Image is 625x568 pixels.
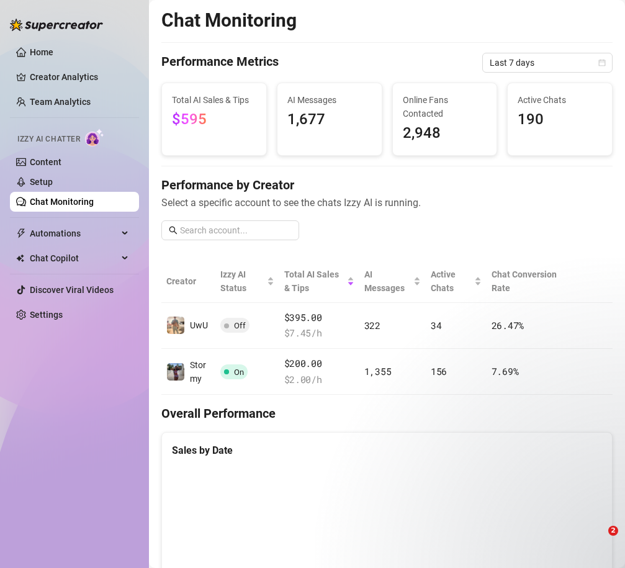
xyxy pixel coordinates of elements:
[16,228,26,238] span: thunderbolt
[518,108,602,132] span: 190
[518,93,602,107] span: Active Chats
[10,19,103,31] img: logo-BBDzfeDw.svg
[30,67,129,87] a: Creator Analytics
[161,9,297,32] h2: Chat Monitoring
[608,526,618,536] span: 2
[167,363,184,381] img: Stormy
[172,110,207,128] span: $595
[30,47,53,57] a: Home
[583,526,613,556] iframe: Intercom live chat
[172,443,602,458] div: Sales by Date
[190,360,206,384] span: Stormy
[161,53,279,73] h4: Performance Metrics
[190,320,208,330] span: UwU
[85,128,104,147] img: AI Chatter
[234,321,246,330] span: Off
[403,122,487,145] span: 2,948
[284,356,354,371] span: $200.00
[490,53,605,72] span: Last 7 days
[30,157,61,167] a: Content
[284,326,354,341] span: $ 7.45 /h
[161,176,613,194] h4: Performance by Creator
[167,317,184,334] img: UwU
[403,93,487,120] span: Online Fans Contacted
[169,226,178,235] span: search
[30,177,53,187] a: Setup
[30,248,118,268] span: Chat Copilot
[215,260,279,303] th: Izzy AI Status
[284,268,344,295] span: Total AI Sales & Tips
[180,223,292,237] input: Search account...
[364,319,380,331] span: 322
[17,133,80,145] span: Izzy AI Chatter
[279,260,359,303] th: Total AI Sales & Tips
[287,108,372,132] span: 1,677
[161,260,215,303] th: Creator
[287,93,372,107] span: AI Messages
[30,97,91,107] a: Team Analytics
[220,268,264,295] span: Izzy AI Status
[284,372,354,387] span: $ 2.00 /h
[16,254,24,263] img: Chat Copilot
[161,405,613,422] h4: Overall Performance
[364,268,411,295] span: AI Messages
[161,195,613,210] span: Select a specific account to see the chats Izzy AI is running.
[284,310,354,325] span: $395.00
[359,260,426,303] th: AI Messages
[30,310,63,320] a: Settings
[364,365,392,377] span: 1,355
[426,260,487,303] th: Active Chats
[172,93,256,107] span: Total AI Sales & Tips
[30,197,94,207] a: Chat Monitoring
[30,223,118,243] span: Automations
[431,268,472,295] span: Active Chats
[487,260,568,303] th: Chat Conversion Rate
[234,367,244,377] span: On
[30,285,114,295] a: Discover Viral Videos
[598,59,606,66] span: calendar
